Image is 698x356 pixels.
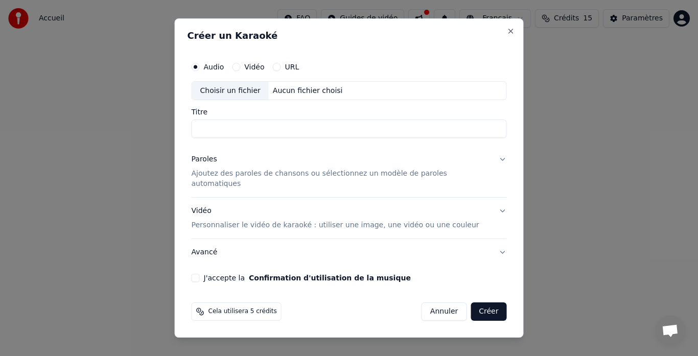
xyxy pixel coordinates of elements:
[269,86,347,96] div: Aucun fichier choisi
[192,198,507,239] button: VidéoPersonnaliser le vidéo de karaoké : utiliser une image, une vidéo ou une couleur
[192,206,479,230] div: Vidéo
[422,302,467,321] button: Annuler
[192,239,507,266] button: Avancé
[471,302,506,321] button: Créer
[204,274,411,281] label: J'accepte la
[188,31,511,40] h2: Créer un Karaoké
[208,307,277,316] span: Cela utilisera 5 crédits
[192,155,217,165] div: Paroles
[244,63,264,70] label: Vidéo
[192,220,479,230] p: Personnaliser le vidéo de karaoké : utiliser une image, une vidéo ou une couleur
[285,63,299,70] label: URL
[249,274,411,281] button: J'accepte la
[192,109,507,116] label: Titre
[192,82,269,100] div: Choisir un fichier
[204,63,224,70] label: Audio
[192,147,507,198] button: ParolesAjoutez des paroles de chansons ou sélectionnez un modèle de paroles automatiques
[192,169,491,189] p: Ajoutez des paroles de chansons ou sélectionnez un modèle de paroles automatiques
